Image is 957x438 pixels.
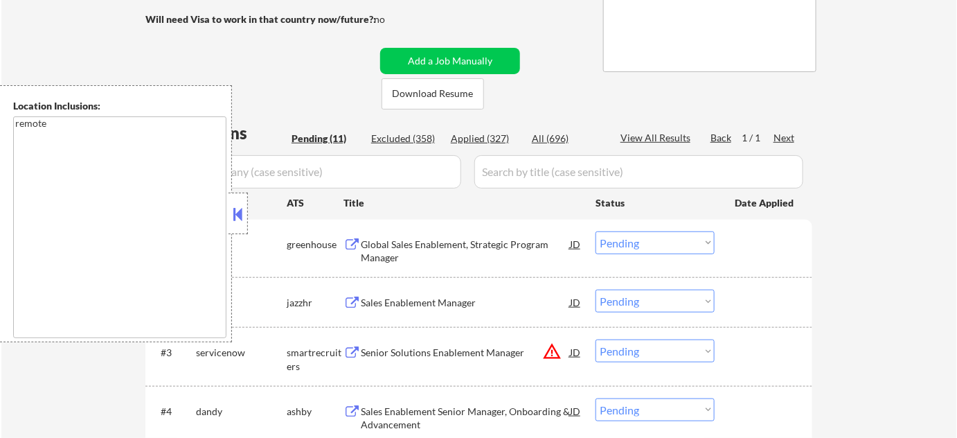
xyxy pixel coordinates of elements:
[292,132,361,146] div: Pending (11)
[742,131,773,145] div: 1 / 1
[569,398,582,423] div: JD
[287,296,343,310] div: jazzhr
[374,12,413,26] div: no
[474,155,803,189] input: Search by title (case sensitive)
[145,13,376,25] strong: Will need Visa to work in that country now/future?:
[620,131,695,145] div: View All Results
[371,132,440,146] div: Excluded (358)
[569,340,582,365] div: JD
[735,196,796,210] div: Date Applied
[13,99,226,113] div: Location Inclusions:
[287,238,343,252] div: greenhouse
[361,405,570,432] div: Sales Enablement Senior Manager, Onboarding & Advancement
[773,131,796,145] div: Next
[569,290,582,315] div: JD
[343,196,582,210] div: Title
[532,132,601,146] div: All (696)
[361,296,570,310] div: Sales Enablement Manager
[451,132,520,146] div: Applied (327)
[196,405,287,419] div: dandy
[542,342,562,361] button: warning_amber
[380,48,520,74] button: Add a Job Manually
[361,238,570,265] div: Global Sales Enablement, Strategic Program Manager
[161,346,185,360] div: #3
[382,78,484,109] button: Download Resume
[361,346,570,360] div: Senior Solutions Enablement Manager
[569,231,582,256] div: JD
[196,346,287,360] div: servicenow
[150,155,461,189] input: Search by company (case sensitive)
[287,346,343,373] div: smartrecruiters
[710,131,733,145] div: Back
[287,405,343,419] div: ashby
[596,190,715,215] div: Status
[287,196,343,210] div: ATS
[161,405,185,419] div: #4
